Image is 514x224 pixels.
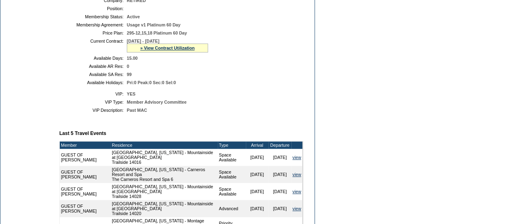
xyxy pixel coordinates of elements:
[127,91,135,96] span: YES
[60,141,111,149] td: Member
[269,200,291,217] td: [DATE]
[60,183,111,200] td: GUEST OF [PERSON_NAME]
[111,166,218,183] td: [GEOGRAPHIC_DATA], [US_STATE] - Carneros Resort and Spa The Carneros Resort and Spa 6
[269,183,291,200] td: [DATE]
[293,206,301,211] a: view
[127,22,180,27] span: Usage v1 Platinum 60 Day
[111,141,218,149] td: Residence
[111,200,218,217] td: [GEOGRAPHIC_DATA], [US_STATE] - Mountainside at [GEOGRAPHIC_DATA] Trailside 14020
[63,22,124,27] td: Membership Agreement:
[60,166,111,183] td: GUEST OF [PERSON_NAME]
[218,141,246,149] td: Type
[63,30,124,35] td: Price Plan:
[269,166,291,183] td: [DATE]
[293,172,301,177] a: view
[60,149,111,166] td: GUEST OF [PERSON_NAME]
[127,30,187,35] span: 295-12,15,18 Platinum 60 Day
[63,100,124,104] td: VIP Type:
[63,80,124,85] td: Available Holidays:
[269,141,291,149] td: Departure
[127,56,138,61] span: 15.00
[218,200,246,217] td: Advanced
[218,166,246,183] td: Space Available
[127,108,147,113] span: Past MAC
[127,39,159,43] span: [DATE] - [DATE]
[140,46,195,50] a: » View Contract Utilization
[127,64,129,69] span: 0
[218,183,246,200] td: Space Available
[246,149,269,166] td: [DATE]
[246,183,269,200] td: [DATE]
[111,183,218,200] td: [GEOGRAPHIC_DATA], [US_STATE] - Mountainside at [GEOGRAPHIC_DATA] Trailside 14028
[127,80,176,85] span: Pri:0 Peak:0 Sec:0 Sel:0
[127,14,140,19] span: Active
[63,14,124,19] td: Membership Status:
[218,149,246,166] td: Space Available
[246,200,269,217] td: [DATE]
[127,72,132,77] span: 99
[63,108,124,113] td: VIP Description:
[127,100,187,104] span: Member Advisory Committee
[246,141,269,149] td: Arrival
[63,91,124,96] td: VIP:
[63,64,124,69] td: Available AR Res:
[111,149,218,166] td: [GEOGRAPHIC_DATA], [US_STATE] - Mountainside at [GEOGRAPHIC_DATA] Trailside 14016
[293,189,301,194] a: view
[63,6,124,11] td: Position:
[63,56,124,61] td: Available Days:
[59,130,106,136] b: Last 5 Travel Events
[269,149,291,166] td: [DATE]
[63,39,124,52] td: Current Contract:
[60,200,111,217] td: GUEST OF [PERSON_NAME]
[246,166,269,183] td: [DATE]
[293,155,301,160] a: view
[63,72,124,77] td: Available SA Res:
